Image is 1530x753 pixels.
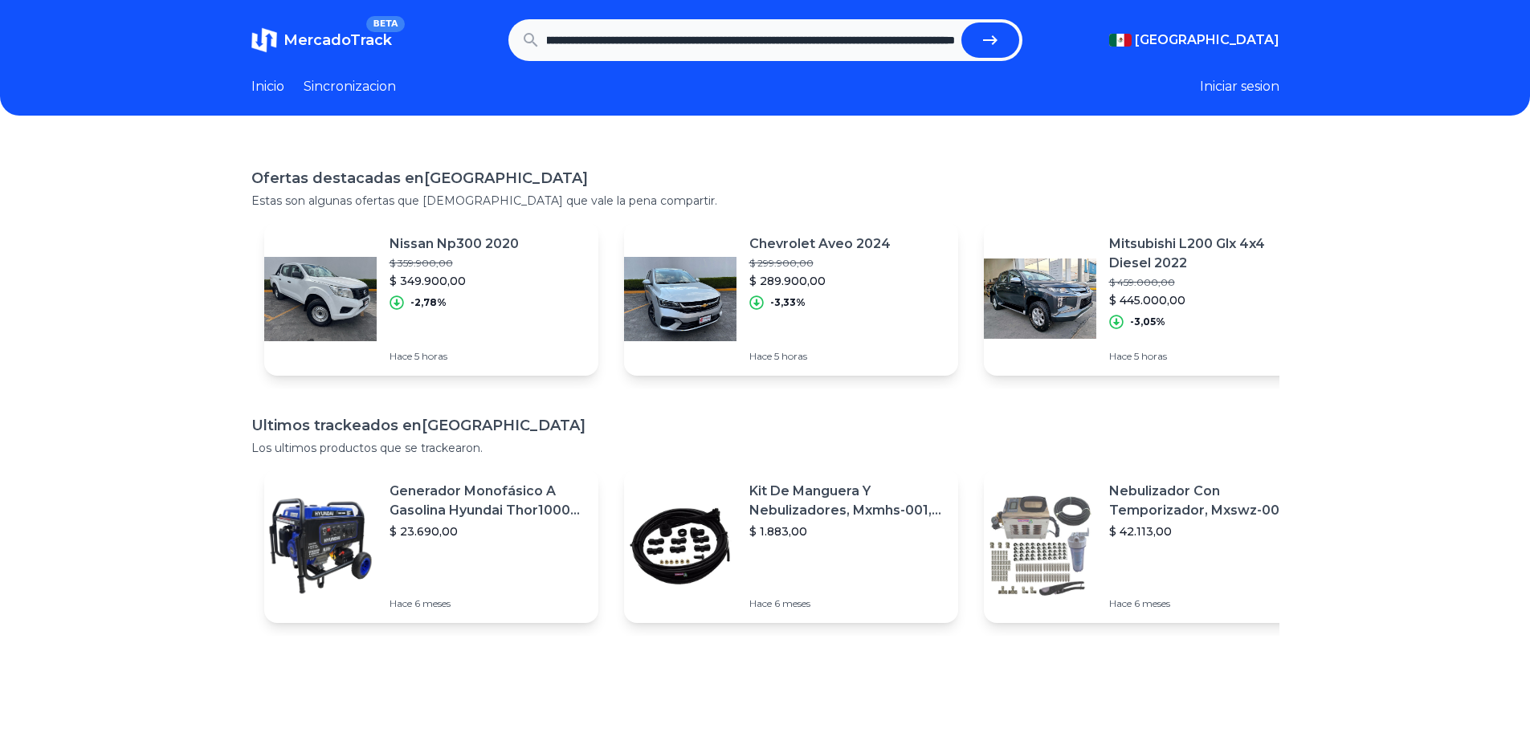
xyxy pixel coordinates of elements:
[390,597,585,610] p: Hace 6 meses
[390,482,585,520] p: Generador Monofásico A Gasolina Hyundai Thor10000 P 11.5 Kw
[749,350,891,363] p: Hace 5 horas
[624,490,736,602] img: Featured image
[251,414,1279,437] h1: Ultimos trackeados en [GEOGRAPHIC_DATA]
[984,469,1318,623] a: Featured imageNebulizador Con Temporizador, Mxswz-009, 50m, 40 Boquillas$ 42.113,00Hace 6 meses
[264,222,598,376] a: Featured imageNissan Np300 2020$ 359.900,00$ 349.900,00-2,78%Hace 5 horas
[251,440,1279,456] p: Los ultimos productos que se trackearon.
[624,469,958,623] a: Featured imageKit De Manguera Y Nebulizadores, Mxmhs-001, 6m, 6 Tees, 8 Bo$ 1.883,00Hace 6 meses
[749,523,945,539] p: $ 1.883,00
[749,273,891,289] p: $ 289.900,00
[1109,234,1305,273] p: Mitsubishi L200 Glx 4x4 Diesel 2022
[1200,77,1279,96] button: Iniciar sesion
[390,273,519,289] p: $ 349.900,00
[984,490,1096,602] img: Featured image
[1109,482,1305,520] p: Nebulizador Con Temporizador, Mxswz-009, 50m, 40 Boquillas
[1135,31,1279,50] span: [GEOGRAPHIC_DATA]
[284,31,392,49] span: MercadoTrack
[749,482,945,520] p: Kit De Manguera Y Nebulizadores, Mxmhs-001, 6m, 6 Tees, 8 Bo
[984,222,1318,376] a: Featured imageMitsubishi L200 Glx 4x4 Diesel 2022$ 459.000,00$ 445.000,00-3,05%Hace 5 horas
[251,27,277,53] img: MercadoTrack
[390,234,519,254] p: Nissan Np300 2020
[390,350,519,363] p: Hace 5 horas
[251,77,284,96] a: Inicio
[264,490,377,602] img: Featured image
[251,167,1279,189] h1: Ofertas destacadas en [GEOGRAPHIC_DATA]
[1109,276,1305,289] p: $ 459.000,00
[264,242,377,355] img: Featured image
[1109,597,1305,610] p: Hace 6 meses
[1109,292,1305,308] p: $ 445.000,00
[264,469,598,623] a: Featured imageGenerador Monofásico A Gasolina Hyundai Thor10000 P 11.5 Kw$ 23.690,00Hace 6 meses
[366,16,404,32] span: BETA
[251,193,1279,209] p: Estas son algunas ofertas que [DEMOGRAPHIC_DATA] que vale la pena compartir.
[624,242,736,355] img: Featured image
[624,222,958,376] a: Featured imageChevrolet Aveo 2024$ 299.900,00$ 289.900,00-3,33%Hace 5 horas
[390,257,519,270] p: $ 359.900,00
[749,257,891,270] p: $ 299.900,00
[1130,315,1165,328] p: -3,05%
[1109,350,1305,363] p: Hace 5 horas
[251,27,392,53] a: MercadoTrackBETA
[770,296,806,309] p: -3,33%
[749,234,891,254] p: Chevrolet Aveo 2024
[304,77,396,96] a: Sincronizacion
[1109,34,1132,47] img: Mexico
[390,523,585,539] p: $ 23.690,00
[410,296,447,309] p: -2,78%
[749,597,945,610] p: Hace 6 meses
[984,242,1096,355] img: Featured image
[1109,523,1305,539] p: $ 42.113,00
[1109,31,1279,50] button: [GEOGRAPHIC_DATA]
